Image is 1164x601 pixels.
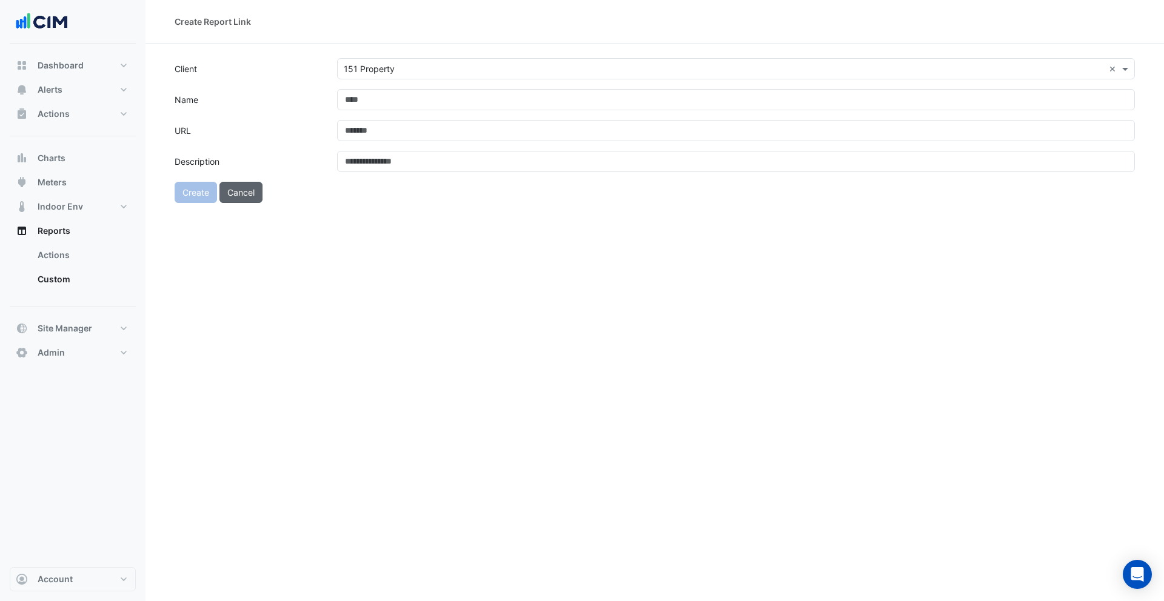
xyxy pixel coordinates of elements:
app-icon: Alerts [16,84,28,96]
div: Create Report Link [175,15,251,28]
span: Clear [1109,62,1119,75]
span: Meters [38,176,67,188]
button: Reports [10,219,136,243]
span: Indoor Env [38,201,83,213]
button: Account [10,567,136,591]
img: Company Logo [15,10,69,34]
span: Account [38,573,73,585]
span: Actions [38,108,70,120]
app-icon: Actions [16,108,28,120]
app-icon: Reports [16,225,28,237]
a: Actions [28,243,136,267]
app-icon: Charts [16,152,28,164]
button: Alerts [10,78,136,102]
label: Client [167,58,330,79]
app-icon: Meters [16,176,28,188]
div: Reports [10,243,136,296]
button: Meters [10,170,136,194]
span: Alerts [38,84,62,96]
label: Name [167,89,330,110]
span: Charts [38,152,65,164]
span: Reports [38,225,70,237]
a: Custom [28,267,136,291]
button: Actions [10,102,136,126]
button: Dashboard [10,53,136,78]
button: Site Manager [10,316,136,340]
span: Dashboard [38,59,84,71]
button: Charts [10,146,136,170]
label: Description [167,151,330,172]
label: URL [167,120,330,141]
app-icon: Dashboard [16,59,28,71]
button: Cancel [219,182,263,203]
button: Indoor Env [10,194,136,219]
app-icon: Indoor Env [16,201,28,213]
app-icon: Site Manager [16,322,28,334]
span: Site Manager [38,322,92,334]
span: Admin [38,347,65,359]
button: Admin [10,340,136,365]
div: Open Intercom Messenger [1123,560,1152,589]
app-icon: Admin [16,347,28,359]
